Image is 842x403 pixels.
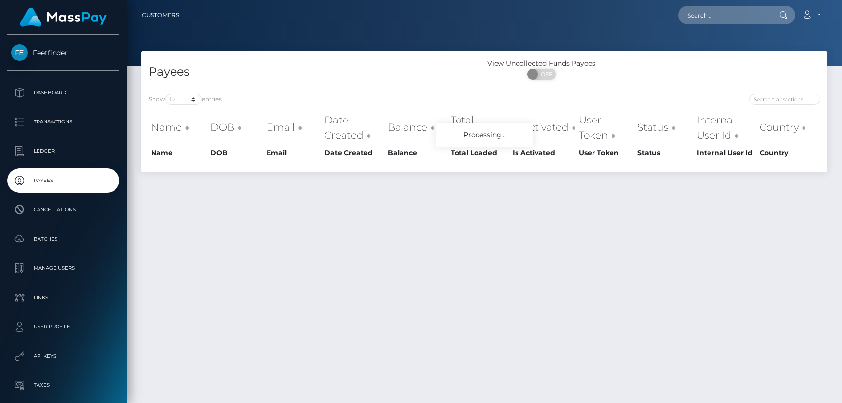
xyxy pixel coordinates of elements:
[149,63,477,81] h4: Payees
[436,123,533,147] div: Processing...
[510,110,576,145] th: Is Activated
[7,81,119,105] a: Dashboard
[7,48,119,57] span: Feetfinder
[533,69,557,80] span: OFF
[149,94,222,105] label: Show entries
[20,8,107,27] img: MassPay Logo
[635,145,694,161] th: Status
[448,145,510,161] th: Total Loaded
[510,145,576,161] th: Is Activated
[322,110,385,145] th: Date Created
[7,256,119,281] a: Manage Users
[149,110,208,145] th: Name
[264,145,322,161] th: Email
[7,373,119,398] a: Taxes
[11,85,115,100] p: Dashboard
[208,145,264,161] th: DOB
[11,202,115,217] p: Cancellations
[448,110,510,145] th: Total Loaded
[385,145,449,161] th: Balance
[11,349,115,363] p: API Keys
[635,110,694,145] th: Status
[7,315,119,339] a: User Profile
[7,198,119,222] a: Cancellations
[11,232,115,246] p: Batches
[678,6,770,24] input: Search...
[7,344,119,368] a: API Keys
[264,110,322,145] th: Email
[757,110,820,145] th: Country
[749,94,820,105] input: Search transactions
[11,115,115,129] p: Transactions
[576,110,635,145] th: User Token
[11,144,115,159] p: Ledger
[11,44,28,61] img: Feetfinder
[7,227,119,251] a: Batches
[11,173,115,188] p: Payees
[484,59,599,69] div: View Uncollected Funds Payees
[7,285,119,310] a: Links
[757,145,820,161] th: Country
[11,378,115,393] p: Taxes
[7,110,119,134] a: Transactions
[576,145,635,161] th: User Token
[385,110,449,145] th: Balance
[322,145,385,161] th: Date Created
[165,94,202,105] select: Showentries
[694,110,757,145] th: Internal User Id
[11,261,115,276] p: Manage Users
[11,290,115,305] p: Links
[11,320,115,334] p: User Profile
[7,168,119,193] a: Payees
[694,145,757,161] th: Internal User Id
[142,5,179,25] a: Customers
[208,110,264,145] th: DOB
[7,139,119,163] a: Ledger
[149,145,208,161] th: Name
